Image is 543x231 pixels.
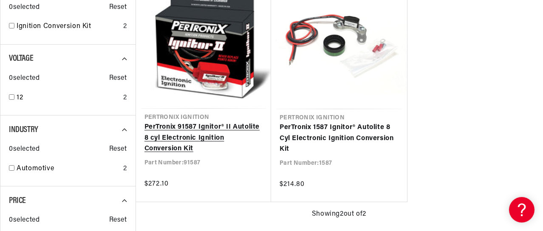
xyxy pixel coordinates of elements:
[109,144,127,155] span: Reset
[109,73,127,84] span: Reset
[312,209,366,220] span: Showing 2 out of 2
[9,144,40,155] span: 0 selected
[280,122,399,155] a: PerTronix 1587 Ignitor® Autolite 8 Cyl Electronic Ignition Conversion Kit
[123,21,127,32] div: 2
[9,197,26,205] span: Price
[123,163,127,175] div: 2
[109,2,127,13] span: Reset
[9,126,38,134] span: Industry
[9,2,40,13] span: 0 selected
[123,93,127,104] div: 2
[17,163,120,175] a: Automotive
[17,93,120,104] a: 12
[144,122,263,155] a: PerTronix 91587 Ignitor® II Autolite 8 cyl Electronic Ignition Conversion Kit
[9,73,40,84] span: 0 selected
[109,215,127,226] span: Reset
[9,215,40,226] span: 0 selected
[17,21,120,32] a: Ignition Conversion Kit
[9,54,33,63] span: Voltage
